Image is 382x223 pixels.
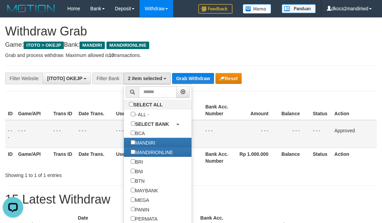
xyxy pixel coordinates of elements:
th: Bank Acc. Number [202,101,236,120]
th: Game/API [15,101,51,120]
th: Action [332,148,377,167]
input: PANIN [131,207,135,211]
th: ID [5,101,15,120]
label: MANDIRIONLINE [124,147,180,157]
div: Filter Website [5,73,43,84]
span: ITOTO > OKEJP [24,42,64,49]
input: MANDIRI [131,140,135,145]
button: Open LiveChat chat widget [3,3,23,23]
label: MAYBANK [124,185,165,195]
label: MEGA [124,195,156,205]
input: BCA [131,131,135,135]
img: Feedback.jpg [198,4,232,14]
input: BTN [131,178,135,183]
td: - - - [5,120,15,148]
button: Grab Withdraw [172,73,214,84]
label: MANDIRI [124,138,162,147]
th: Status [310,101,331,120]
img: MOTION_logo.png [5,3,57,14]
td: - - - [236,120,279,148]
label: BNI [124,166,150,176]
input: MAYBANK [131,188,135,192]
th: User ID [113,148,150,167]
td: - - - [51,120,76,148]
th: Date Trans. [76,101,113,120]
td: - - - [113,120,150,148]
div: Filter Bank [92,73,124,84]
td: - - - [15,120,51,148]
th: Date Trans. [76,148,113,167]
th: Bank Acc. Number [202,148,236,167]
h1: Withdraw Grab [5,25,377,38]
td: - - - [202,120,236,148]
label: PANIN [124,205,156,214]
td: - - - [310,120,331,148]
th: Status [310,148,331,167]
input: SELECT BANK [131,121,135,126]
strong: 10 [109,53,114,58]
p: Grab and process withdraw. Maximum allowed is transactions. [5,52,377,59]
th: Balance [279,101,310,120]
th: Rp 1.000.000 [236,148,279,167]
h1: 15 Latest Withdraw [5,193,377,206]
span: 2 item selected [128,76,162,81]
th: Trans ID [51,101,76,120]
input: MANDIRIONLINE [131,150,135,154]
input: MEGA [131,197,135,202]
span: [ITOTO] OKEJP [47,76,82,81]
b: SELECT BANK [135,121,169,127]
button: 2 item selected [124,73,171,84]
div: Showing 1 to 1 of 1 entries [5,169,154,179]
img: Button%20Memo.svg [243,4,271,14]
th: Game/API [15,148,51,167]
th: ID [5,148,15,167]
label: BRI [124,157,150,166]
h4: Game: Bank: [5,42,377,48]
label: SELECT ALL [124,100,170,109]
input: SELECT ALL [129,102,133,106]
th: Action [332,101,377,120]
label: BTN [124,176,152,185]
input: - ALL - [131,112,135,116]
input: PERMATA [131,216,135,221]
td: - - - [279,120,310,148]
td: Approved [332,120,377,148]
input: BRI [131,159,135,164]
th: Amount [236,101,279,120]
img: panduan.png [282,4,316,13]
a: SELECT BANK [124,119,192,129]
label: - ALL - [124,109,156,119]
input: BNI [131,169,135,173]
th: User ID [113,101,150,120]
td: - - - [76,120,113,148]
span: MANDIRI [80,42,105,49]
span: MANDIRIONLINE [107,42,149,49]
th: Balance [279,148,310,167]
th: Trans ID [51,148,76,167]
button: Reset [215,73,242,84]
button: [ITOTO] OKEJP [43,73,91,84]
label: BCA [124,128,152,138]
